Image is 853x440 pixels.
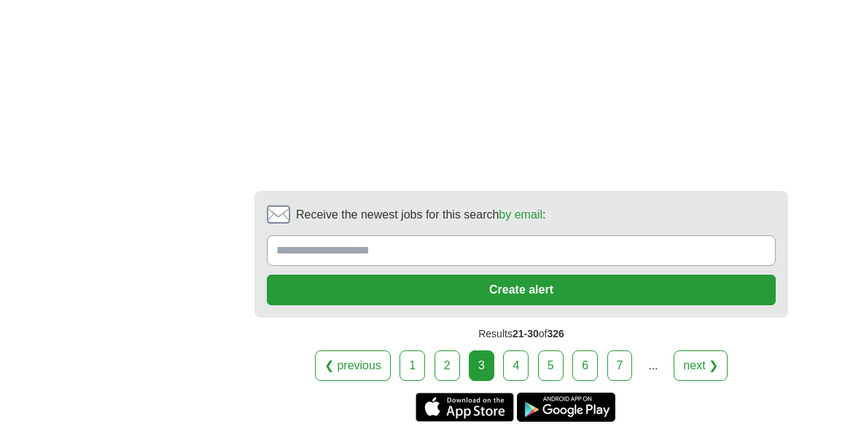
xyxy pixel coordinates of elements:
div: 3 [469,350,494,381]
button: Create alert [267,275,776,305]
a: Get the iPhone app [416,393,514,422]
a: Get the Android app [517,393,615,422]
span: 21-30 [513,328,539,339]
a: next ❯ [674,350,728,381]
a: 1 [400,350,425,381]
a: 7 [607,350,633,381]
a: ❮ previous [315,350,391,381]
div: Results of [254,318,788,350]
div: ... [639,351,668,380]
span: Receive the newest jobs for this search : [296,206,545,224]
a: 5 [538,350,564,381]
a: 6 [572,350,598,381]
span: 326 [547,328,564,339]
a: 4 [503,350,529,381]
a: by email [499,208,542,221]
a: 2 [435,350,460,381]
